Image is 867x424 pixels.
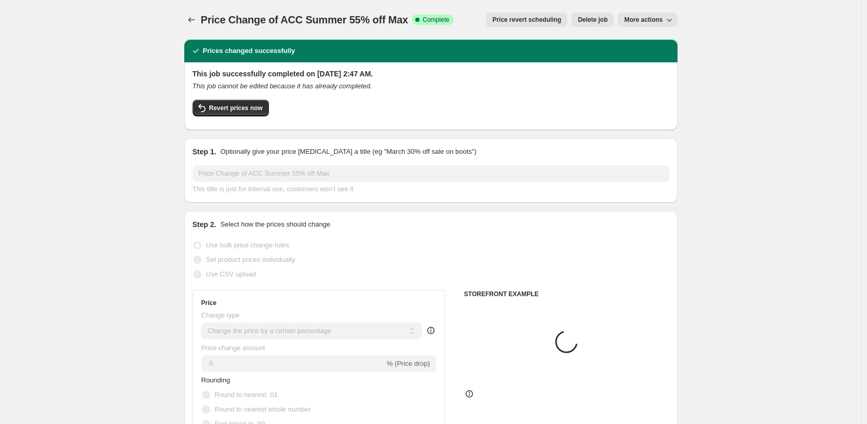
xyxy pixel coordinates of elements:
span: Rounding [201,376,231,384]
span: Change type [201,311,240,319]
h2: Step 2. [193,219,216,230]
span: This title is just for internal use, customers won't see it [193,185,354,193]
span: Use CSV upload [206,270,256,278]
span: Revert prices now [209,104,263,112]
span: Price Change of ACC Summer 55% off Max [201,14,409,25]
h6: STOREFRONT EXAMPLE [464,290,669,298]
span: % (Price drop) [387,360,430,367]
span: More actions [624,16,662,24]
button: More actions [618,12,677,27]
span: Round to nearest .01 [215,391,278,399]
span: Round to nearest whole number [215,405,311,413]
input: -15 [201,355,385,372]
button: Price change jobs [184,12,199,27]
h2: Prices changed successfully [203,46,295,56]
span: Complete [423,16,449,24]
span: Price change amount [201,344,265,352]
i: This job cannot be edited because it has already completed. [193,82,372,90]
p: Optionally give your price [MEDICAL_DATA] a title (eg "March 30% off sale on boots") [220,147,476,157]
button: Price revert scheduling [486,12,567,27]
p: Select how the prices should change [220,219,330,230]
div: help [426,325,436,336]
button: Delete job [572,12,614,27]
button: Revert prices now [193,100,269,116]
span: Delete job [578,16,607,24]
span: Use bulk price change rules [206,241,289,249]
h3: Price [201,299,216,307]
h2: Step 1. [193,147,216,157]
input: 30% off holiday sale [193,165,669,182]
span: Price revert scheduling [492,16,561,24]
h2: This job successfully completed on [DATE] 2:47 AM. [193,69,669,79]
span: Set product prices individually [206,256,295,263]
